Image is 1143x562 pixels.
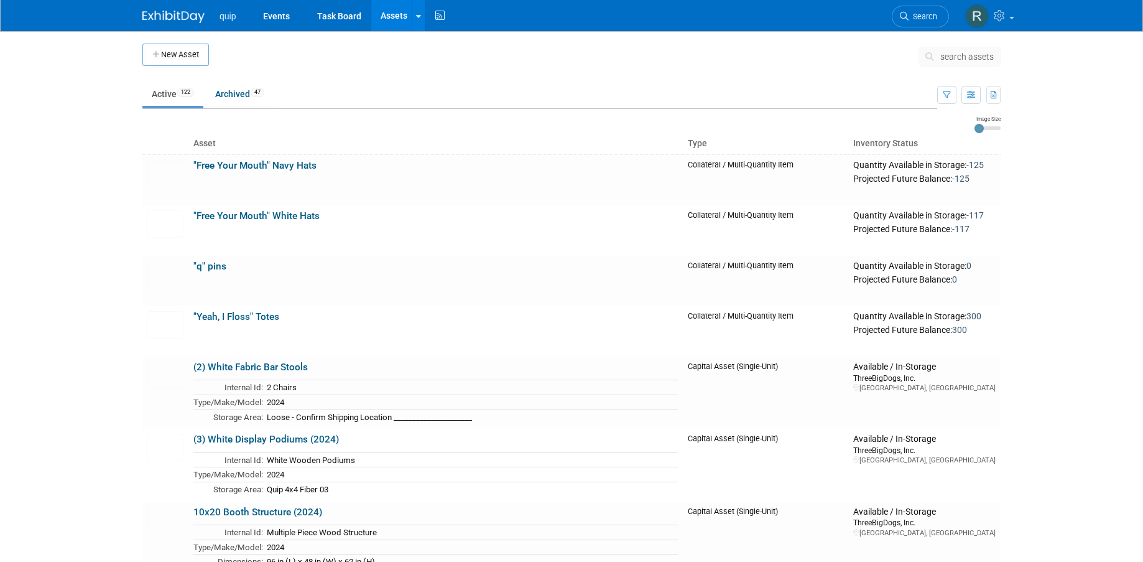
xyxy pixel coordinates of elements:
span: quip [220,11,236,21]
span: 300 [966,311,981,321]
div: Quantity Available in Storage: [853,160,996,171]
div: [GEOGRAPHIC_DATA], [GEOGRAPHIC_DATA] [853,456,996,465]
td: 2024 [263,540,678,555]
td: Loose - Confirm Shipping Location _____________________ [263,410,678,424]
div: Projected Future Balance: [853,222,996,235]
a: Search [892,6,949,27]
div: Available / In-Storage [853,362,996,373]
td: Capital Asset (Single-Unit) [683,357,848,429]
td: Internal Id: [193,452,263,467]
img: ExhibitDay [142,11,205,23]
div: Image Size [974,115,1001,123]
td: Collateral / Multi-Quantity Item [683,154,848,205]
span: -117 [966,210,984,220]
button: search assets [919,47,1001,67]
td: 2024 [263,467,678,482]
a: 10x20 Booth Structure (2024) [193,507,322,518]
div: Projected Future Balance: [853,171,996,185]
div: Quantity Available in Storage: [853,261,996,272]
span: 122 [177,88,194,97]
td: White Wooden Podiums [263,452,678,467]
div: ThreeBigDogs, Inc. [853,445,996,456]
td: Type/Make/Model: [193,540,263,555]
span: search assets [940,52,994,62]
span: 0 [966,261,971,271]
span: Storage Area: [213,413,263,422]
span: 0 [952,274,957,284]
td: Quip 4x4 Fiber 03 [263,482,678,496]
td: Type/Make/Model: [193,395,263,410]
td: Collateral / Multi-Quantity Item [683,256,848,306]
span: 300 [952,325,967,335]
span: 47 [251,88,264,97]
span: Search [909,12,937,21]
td: Capital Asset (Single-Unit) [683,429,848,501]
td: 2024 [263,395,678,410]
span: -125 [952,174,969,184]
div: Available / In-Storage [853,507,996,518]
div: Available / In-Storage [853,434,996,445]
span: -125 [966,160,984,170]
a: "Free Your Mouth" White Hats [193,210,320,222]
td: Internal Id: [193,380,263,395]
div: ThreeBigDogs, Inc. [853,517,996,528]
td: 2 Chairs [263,380,678,395]
a: "q" pins [193,261,226,272]
td: Collateral / Multi-Quantity Item [683,306,848,357]
button: New Asset [142,44,209,66]
a: "Free Your Mouth" Navy Hats [193,160,317,171]
th: Type [683,133,848,154]
div: Projected Future Balance: [853,322,996,336]
span: Storage Area: [213,485,263,494]
td: Multiple Piece Wood Structure [263,525,678,540]
td: Type/Make/Model: [193,467,263,482]
td: Collateral / Multi-Quantity Item [683,205,848,256]
div: Projected Future Balance: [853,272,996,286]
th: Asset [188,133,683,154]
span: -117 [952,224,969,234]
img: Ronald Delphin [965,4,989,28]
div: Quantity Available in Storage: [853,210,996,222]
div: [GEOGRAPHIC_DATA], [GEOGRAPHIC_DATA] [853,383,996,393]
a: "Yeah, I Floss" Totes [193,311,279,322]
a: Active122 [142,82,203,106]
a: (2) White Fabric Bar Stools [193,362,308,373]
div: [GEOGRAPHIC_DATA], [GEOGRAPHIC_DATA] [853,528,996,538]
div: ThreeBigDogs, Inc. [853,373,996,383]
a: Archived47 [206,82,274,106]
div: Quantity Available in Storage: [853,311,996,322]
td: Internal Id: [193,525,263,540]
a: (3) White Display Podiums (2024) [193,434,339,445]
